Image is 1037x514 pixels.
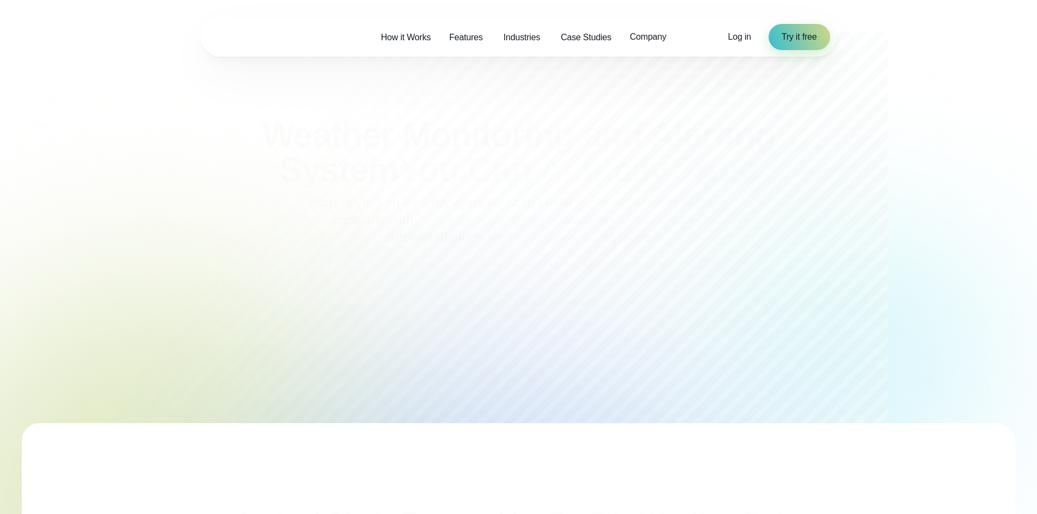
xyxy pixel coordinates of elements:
[504,31,540,44] span: Industries
[381,31,431,44] span: How it Works
[449,31,483,44] span: Features
[769,24,830,50] a: Try it free
[372,26,440,48] a: How it Works
[630,30,666,44] span: Company
[551,26,621,48] a: Case Studies
[561,31,611,44] span: Case Studies
[728,32,751,41] span: Log in
[728,30,751,44] a: Log in
[782,30,817,44] span: Try it free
